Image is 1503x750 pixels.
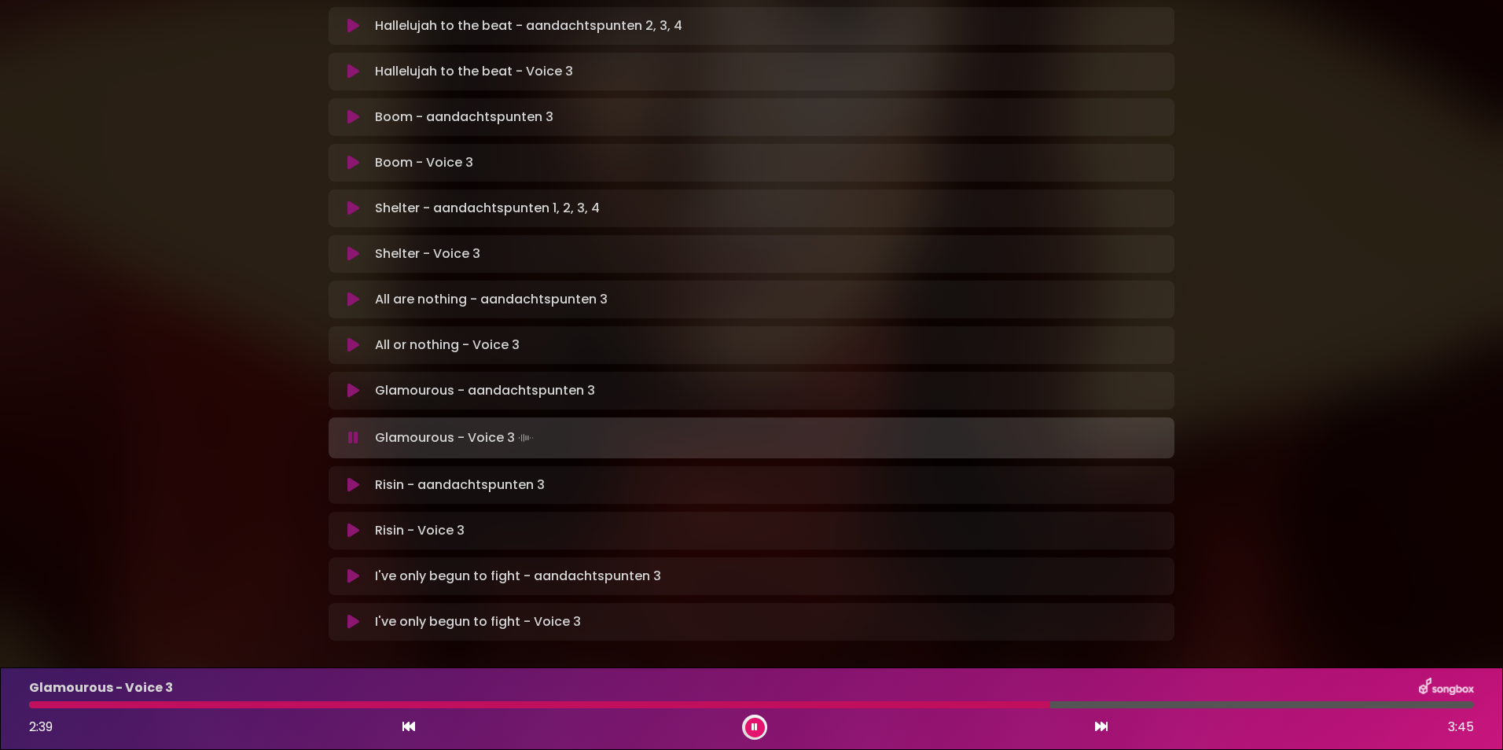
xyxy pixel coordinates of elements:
[375,108,553,127] p: Boom - aandachtspunten 3
[375,476,545,494] p: Risin - aandachtspunten 3
[29,678,173,697] p: Glamourous - Voice 3
[1419,678,1474,698] img: songbox-logo-white.png
[375,381,595,400] p: Glamourous - aandachtspunten 3
[375,153,473,172] p: Boom - Voice 3
[515,427,537,449] img: waveform4.gif
[375,290,608,309] p: All are nothing - aandachtspunten 3
[375,244,480,263] p: Shelter - Voice 3
[375,62,573,81] p: Hallelujah to the beat - Voice 3
[375,612,581,631] p: I've only begun to fight - Voice 3
[375,521,465,540] p: Risin - Voice 3
[375,567,661,586] p: I've only begun to fight - aandachtspunten 3
[375,17,682,35] p: Hallelujah to the beat - aandachtspunten 2, 3, 4
[375,199,600,218] p: Shelter - aandachtspunten 1, 2, 3, 4
[375,427,537,449] p: Glamourous - Voice 3
[375,336,520,355] p: All or nothing - Voice 3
